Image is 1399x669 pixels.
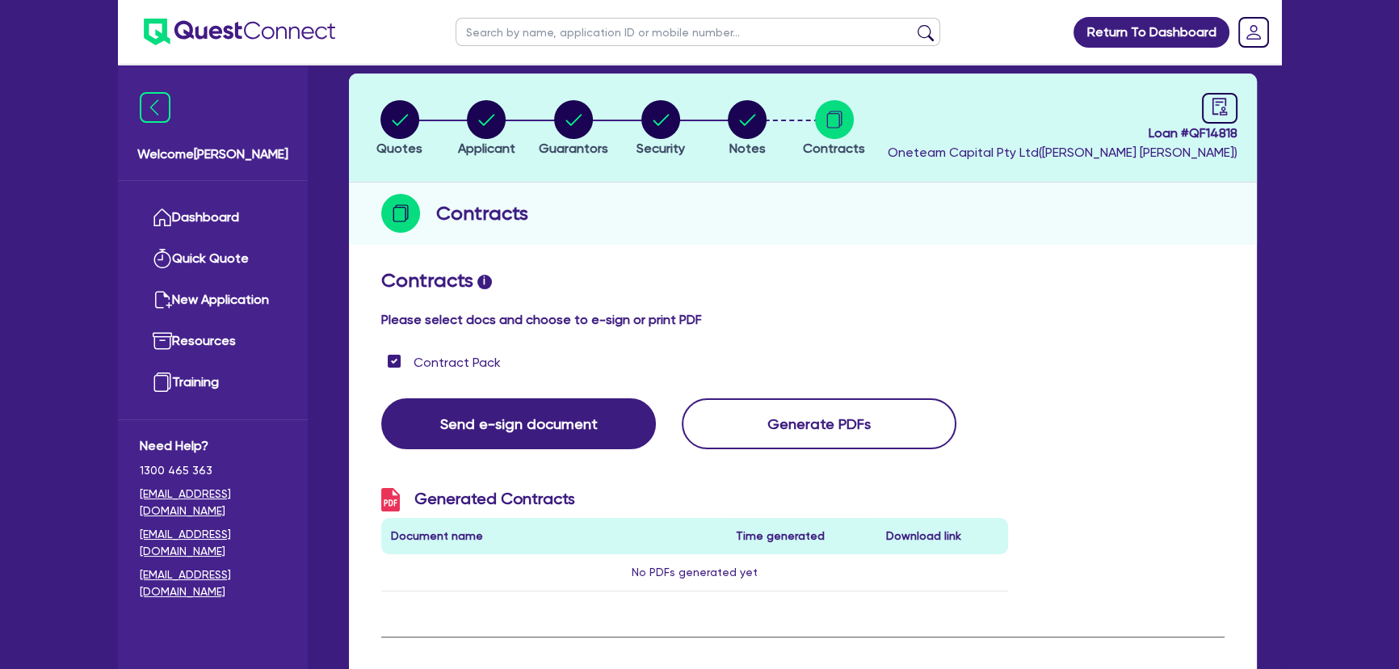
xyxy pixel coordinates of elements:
[381,269,1225,292] h2: Contracts
[153,331,172,351] img: resources
[636,99,686,159] button: Security
[153,249,172,268] img: quick-quote
[727,99,767,159] button: Notes
[456,18,940,46] input: Search by name, application ID or mobile number...
[140,436,286,456] span: Need Help?
[1202,93,1237,124] a: audit
[458,141,515,156] span: Applicant
[888,145,1237,160] span: Oneteam Capital Pty Ltd ( [PERSON_NAME] [PERSON_NAME] )
[876,518,1008,554] th: Download link
[137,145,288,164] span: Welcome [PERSON_NAME]
[381,398,656,449] button: Send e-sign document
[477,275,492,289] span: i
[729,141,766,156] span: Notes
[140,321,286,362] a: Resources
[153,290,172,309] img: new-application
[888,124,1237,143] span: Loan # QF14818
[140,526,286,560] a: [EMAIL_ADDRESS][DOMAIN_NAME]
[140,566,286,600] a: [EMAIL_ADDRESS][DOMAIN_NAME]
[538,99,609,159] button: Guarantors
[381,312,1225,327] h4: Please select docs and choose to e-sign or print PDF
[376,99,423,159] button: Quotes
[140,92,170,123] img: icon-menu-close
[140,486,286,520] a: [EMAIL_ADDRESS][DOMAIN_NAME]
[140,462,286,479] span: 1300 465 363
[802,99,866,159] button: Contracts
[414,353,501,372] label: Contract Pack
[140,280,286,321] a: New Application
[539,141,608,156] span: Guarantors
[140,197,286,238] a: Dashboard
[153,372,172,392] img: training
[381,194,420,233] img: step-icon
[1211,98,1229,116] span: audit
[140,238,286,280] a: Quick Quote
[144,19,335,45] img: quest-connect-logo-blue
[381,488,1008,511] h3: Generated Contracts
[1073,17,1229,48] a: Return To Dashboard
[457,99,516,159] button: Applicant
[636,141,685,156] span: Security
[140,362,286,403] a: Training
[803,141,865,156] span: Contracts
[682,398,956,449] button: Generate PDFs
[726,518,876,554] th: Time generated
[381,488,400,511] img: icon-pdf
[376,141,422,156] span: Quotes
[381,554,1008,591] td: No PDFs generated yet
[1233,11,1275,53] a: Dropdown toggle
[381,518,726,554] th: Document name
[436,199,528,228] h2: Contracts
